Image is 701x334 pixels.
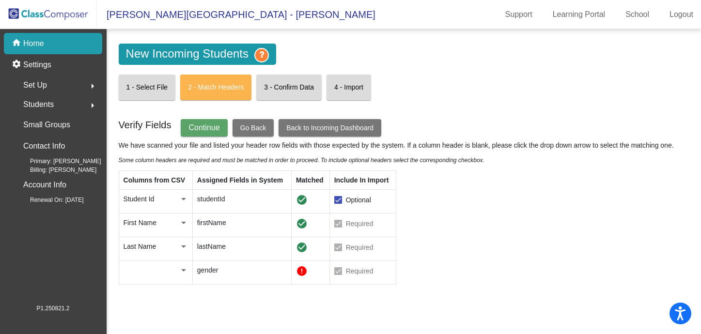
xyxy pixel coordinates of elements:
[618,7,657,22] a: School
[545,7,613,22] a: Learning Portal
[23,78,47,92] span: Set Up
[291,171,329,190] th: Matched
[97,7,375,22] span: [PERSON_NAME][GEOGRAPHIC_DATA] - [PERSON_NAME]
[119,140,674,150] p: We have scanned your file and listed your header row fields with those expected by the system. If...
[188,123,219,132] span: Continue
[119,117,171,133] h2: Verify Fields
[346,265,374,277] span: Required
[296,242,308,253] mat-icon: check_circle
[286,124,374,132] span: Back to Incoming Dashboard
[15,157,101,166] span: Primary: [PERSON_NAME]
[329,171,396,190] th: Include In Import
[180,75,251,100] mat-card: 2 - Match Headers
[12,59,23,71] mat-icon: settings
[197,242,287,251] p: lastName
[119,156,674,165] p: Some column headers are required and must be matched in order to proceed. To include optional hea...
[119,75,176,100] mat-card: 1 - Select File
[119,44,276,65] span: New Incoming Students
[346,242,374,253] span: Required
[327,75,371,100] mat-card: 4 - Import
[23,59,51,71] p: Settings
[279,119,381,137] button: Back to Incoming Dashboard
[23,178,66,192] p: Account Info
[124,243,156,250] span: Last Name
[197,265,287,275] p: gender
[296,194,308,206] mat-icon: check_circle
[240,124,266,132] span: Go Back
[346,194,371,206] span: Optional
[124,219,156,227] span: First Name
[87,80,98,92] mat-icon: arrow_right
[498,7,540,22] a: Support
[119,171,192,190] th: Columns from CSV
[197,218,287,228] p: firstName
[233,119,274,137] button: Go Back
[23,139,65,153] p: Contact Info
[23,118,70,132] p: Small Groups
[181,119,227,137] button: Continue
[296,265,308,277] mat-icon: error
[15,196,83,204] span: Renewal On: [DATE]
[197,194,287,204] p: studentId
[15,166,96,174] span: Billing: [PERSON_NAME]
[296,218,308,229] mat-icon: check_circle
[23,38,44,49] p: Home
[12,38,23,49] mat-icon: home
[124,195,155,203] span: Student Id
[346,218,374,229] span: Required
[192,171,291,190] th: Assigned Fields in System
[87,100,98,111] mat-icon: arrow_right
[23,98,54,111] span: Students
[256,75,322,100] mat-card: 3 - Confirm Data
[662,7,701,22] a: Logout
